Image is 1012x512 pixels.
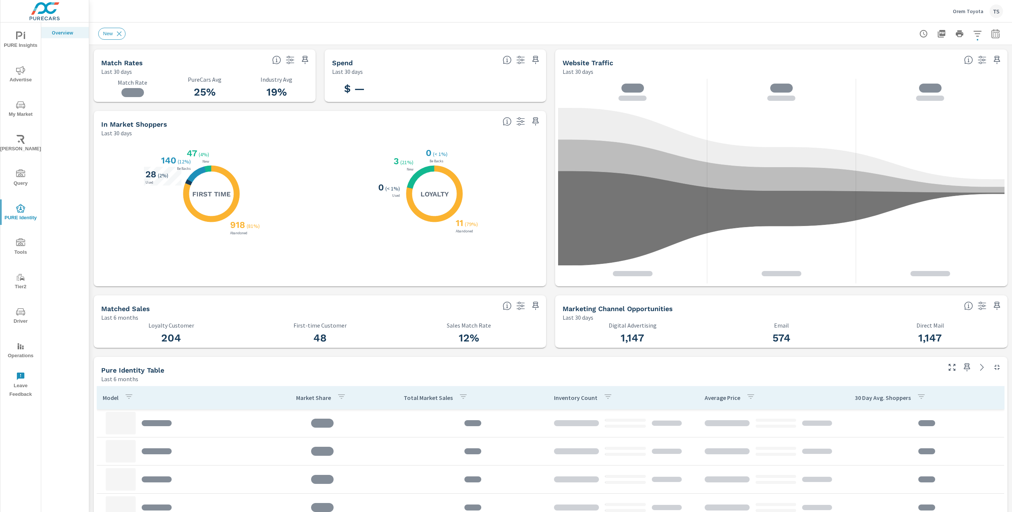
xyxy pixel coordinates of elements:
span: Save this to your personalized report [530,115,542,127]
span: Loyalty: Matches that have purchased from the dealership before and purchased within the timefram... [503,301,512,310]
p: Email [711,322,851,329]
p: Last 30 days [563,313,593,322]
p: Average Price [705,394,740,401]
button: Make Fullscreen [946,361,958,373]
span: All traffic is the data we start with. It’s unique personas over a 30-day period. We don’t consid... [964,55,973,64]
p: Model [103,394,118,401]
div: TS [990,4,1003,18]
div: Overview [41,27,89,38]
p: Loyalty Customer [101,322,241,329]
span: Driver [3,307,39,326]
h5: Website Traffic [563,59,613,67]
p: Overview [52,29,83,36]
p: Match Rate [101,79,164,86]
p: New [405,168,415,171]
p: First-time Customer [250,322,390,329]
span: Match rate: % of Identifiable Traffic. Pure Identity avg: Avg match rate of all PURE Identity cus... [272,55,281,64]
p: Orem Toyota [953,8,984,15]
h3: 1,147 [860,332,1000,344]
h3: 0 [377,182,384,193]
h5: Marketing Channel Opportunities [563,305,673,313]
p: Used [144,181,155,184]
p: Market Share [296,394,331,401]
p: Inventory Count [554,394,597,401]
p: Last 30 days [101,129,132,138]
span: PURE Insights [3,31,39,50]
h3: 140 [160,155,176,166]
h3: 11 [454,218,463,228]
button: Select Date Range [988,26,1003,41]
h5: Loyalty [421,190,449,198]
p: Abandoned [454,229,475,233]
span: Tools [3,238,39,257]
p: 30 Day Avg. Shoppers [855,394,911,401]
h3: 204 [101,332,241,344]
p: Digital Advertising [563,322,702,329]
h5: First Time [192,190,231,198]
span: Save this to your personalized report [961,361,973,373]
p: ( 81% ) [247,223,261,229]
h3: 28 [144,169,156,180]
p: ( 21% ) [400,159,415,166]
p: Last 6 months [101,374,138,383]
h3: 48 [250,332,390,344]
h3: 12% [399,332,539,344]
span: Save this to your personalized report [991,54,1003,66]
p: Be Backs [175,167,192,171]
h5: Pure Identity Table [101,366,164,374]
span: Loyalty: Matched has purchased from the dealership before and has exhibited a preference through ... [503,117,512,126]
h3: 918 [229,220,245,230]
h3: 25% [173,86,236,99]
p: ( 2% ) [158,172,170,179]
span: Leave Feedback [3,372,39,399]
p: Total Market Sales [404,394,453,401]
span: Save this to your personalized report [991,300,1003,312]
p: Be Backs [428,159,445,163]
button: "Export Report to PDF" [934,26,949,41]
button: Apply Filters [970,26,985,41]
h5: In Market Shoppers [101,120,167,128]
span: Operations [3,342,39,360]
p: Abandoned [229,231,249,235]
span: Matched shoppers that can be exported to each channel type. This is targetable traffic. [964,301,973,310]
h5: Spend [332,59,353,67]
span: PURE Identity [3,204,39,222]
p: New [201,160,211,163]
span: Save this to your personalized report [530,300,542,312]
h3: 574 [711,332,851,344]
p: ( < 1% ) [433,151,449,157]
h5: Matched Sales [101,305,150,313]
span: Save this to your personalized report [530,54,542,66]
h3: 19% [245,86,308,99]
div: New [98,28,126,40]
button: Minimize Widget [991,361,1003,373]
span: New [99,31,117,36]
p: Last 6 months [101,313,138,322]
p: Used [391,194,401,198]
p: Sales Match Rate [399,322,539,329]
p: ( < 1% ) [385,185,401,192]
h3: $ — [332,82,377,95]
h3: 47 [185,148,197,159]
button: Print Report [952,26,967,41]
p: Industry Avg [245,76,308,83]
p: PureCars Avg [173,76,236,83]
p: Last 30 days [332,67,363,76]
h3: 0 [424,148,431,158]
p: ( 79% ) [465,221,479,228]
h5: Match Rates [101,59,143,67]
span: Advertise [3,66,39,84]
h3: 1,147 [563,332,702,344]
span: Total PureCars DigAdSpend. Data sourced directly from the Ad Platforms. Non-Purecars DigAd client... [503,55,512,64]
span: [PERSON_NAME] [3,135,39,153]
span: Save this to your personalized report [299,54,311,66]
span: Tier2 [3,273,39,291]
p: ( 4% ) [199,151,211,158]
a: See more details in report [976,361,988,373]
p: Last 30 days [563,67,593,76]
span: Query [3,169,39,188]
h3: 3 [392,156,399,166]
span: My Market [3,100,39,119]
div: nav menu [0,22,41,402]
p: Last 30 days [101,67,132,76]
